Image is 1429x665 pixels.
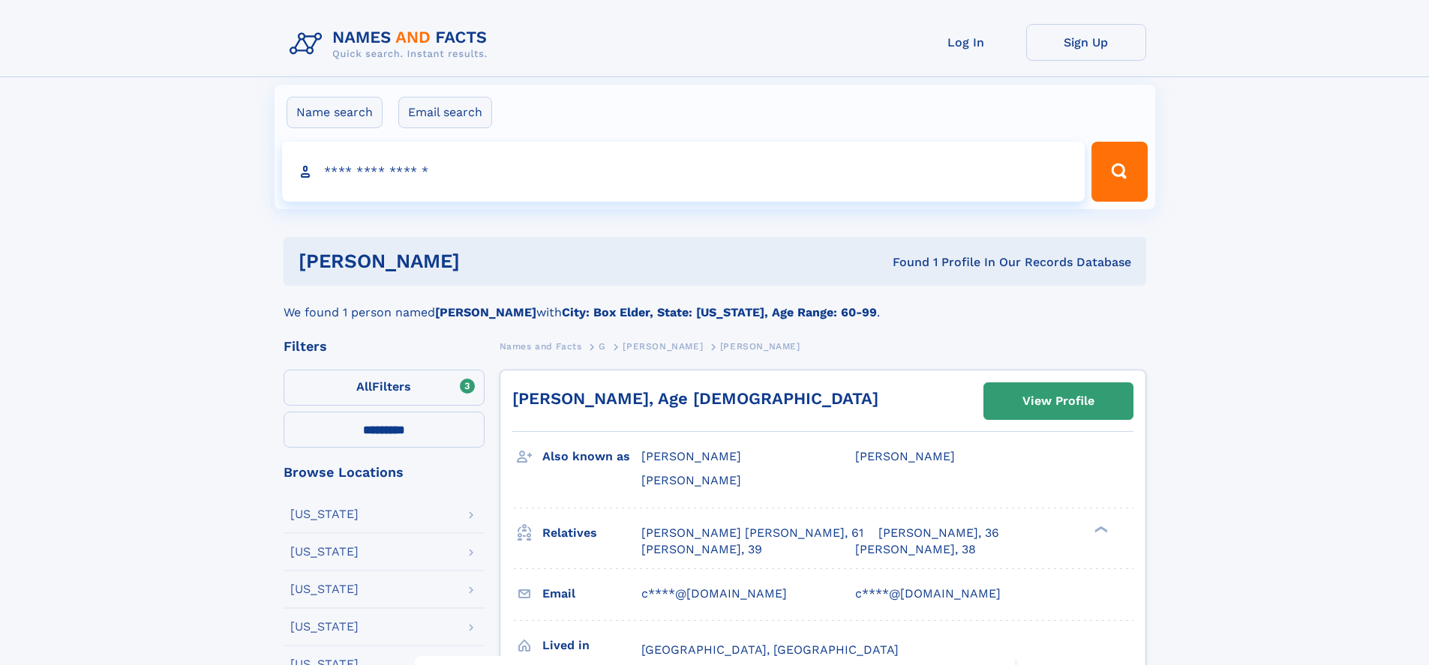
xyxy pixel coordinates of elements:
span: [PERSON_NAME] [623,341,703,352]
div: Filters [284,340,485,353]
div: ❯ [1091,524,1109,534]
a: Names and Facts [500,337,582,355]
div: View Profile [1022,384,1094,418]
a: [PERSON_NAME], 36 [878,525,999,541]
h1: [PERSON_NAME] [299,252,677,271]
h3: Lived in [542,633,641,658]
a: [PERSON_NAME] [PERSON_NAME], 61 [641,525,863,541]
h3: Email [542,581,641,607]
b: City: Box Elder, State: [US_STATE], Age Range: 60-99 [562,305,877,319]
a: G [599,337,606,355]
div: [US_STATE] [290,546,359,558]
div: Browse Locations [284,466,485,479]
span: [PERSON_NAME] [641,473,741,487]
span: All [356,379,372,394]
span: G [599,341,606,352]
label: Name search [287,97,383,128]
span: [PERSON_NAME] [720,341,800,352]
a: [PERSON_NAME], 38 [855,541,976,558]
span: [GEOGRAPHIC_DATA], [GEOGRAPHIC_DATA] [641,643,899,657]
div: Found 1 Profile In Our Records Database [676,254,1131,271]
h3: Relatives [542,520,641,546]
label: Filters [284,370,485,406]
a: Sign Up [1026,24,1146,61]
label: Email search [398,97,492,128]
div: [US_STATE] [290,583,359,595]
a: View Profile [984,383,1133,419]
h3: Also known as [542,444,641,469]
img: Logo Names and Facts [284,24,500,64]
div: We found 1 person named with . [284,286,1146,322]
a: [PERSON_NAME], Age [DEMOGRAPHIC_DATA] [512,389,878,408]
a: Log In [906,24,1026,61]
span: [PERSON_NAME] [641,449,741,463]
button: Search Button [1091,142,1147,202]
a: [PERSON_NAME], 39 [641,541,762,558]
input: search input [282,142,1085,202]
div: [US_STATE] [290,621,359,633]
b: [PERSON_NAME] [435,305,536,319]
span: [PERSON_NAME] [855,449,955,463]
div: [US_STATE] [290,508,359,520]
a: [PERSON_NAME] [623,337,703,355]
